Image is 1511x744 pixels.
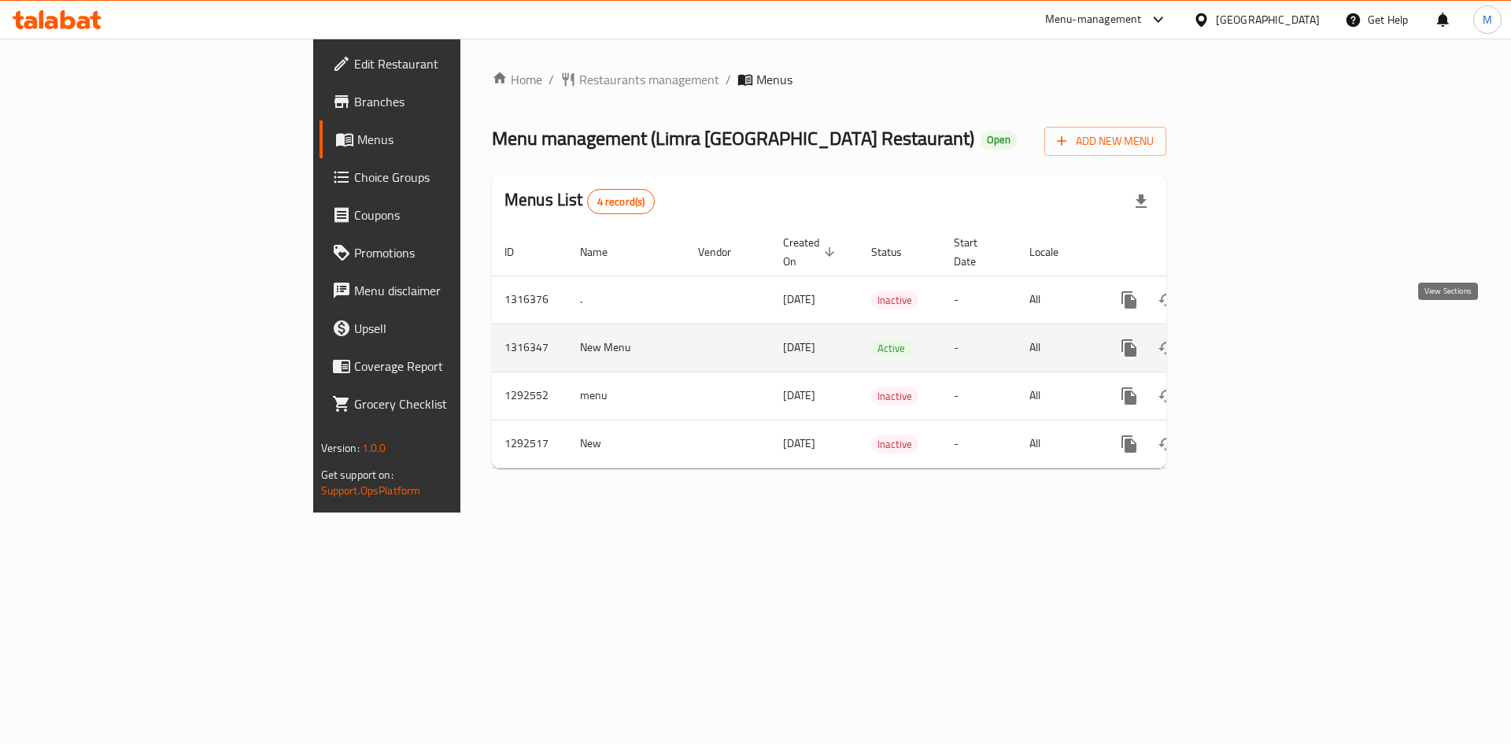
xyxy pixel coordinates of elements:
[357,130,553,149] span: Menus
[941,276,1017,324] td: -
[320,347,566,385] a: Coverage Report
[354,319,553,338] span: Upsell
[871,387,918,405] div: Inactive
[354,243,553,262] span: Promotions
[726,70,731,89] li: /
[756,70,792,89] span: Menus
[320,196,566,234] a: Coupons
[354,394,553,413] span: Grocery Checklist
[320,309,566,347] a: Upsell
[321,480,421,501] a: Support.OpsPlatform
[362,438,386,458] span: 1.0.0
[783,289,815,309] span: [DATE]
[354,54,553,73] span: Edit Restaurant
[321,465,393,485] span: Get support on:
[871,291,918,309] span: Inactive
[871,435,918,453] div: Inactive
[954,233,998,271] span: Start Date
[941,420,1017,468] td: -
[1017,324,1098,372] td: All
[1017,420,1098,468] td: All
[320,234,566,272] a: Promotions
[1122,183,1160,220] div: Export file
[1148,329,1186,367] button: Change Status
[981,131,1017,150] div: Open
[871,242,922,261] span: Status
[579,70,719,89] span: Restaurants management
[1017,372,1098,420] td: All
[1110,329,1148,367] button: more
[492,70,1166,89] nav: breadcrumb
[1098,228,1274,276] th: Actions
[871,387,918,405] span: Inactive
[871,291,918,309] div: Inactive
[871,339,911,357] div: Active
[320,272,566,309] a: Menu disclaimer
[981,133,1017,146] span: Open
[580,242,628,261] span: Name
[587,189,656,214] div: Total records count
[504,242,534,261] span: ID
[871,339,911,357] span: Active
[1044,127,1166,156] button: Add New Menu
[1110,377,1148,415] button: more
[1045,10,1142,29] div: Menu-management
[354,92,553,111] span: Branches
[1110,281,1148,319] button: more
[320,45,566,83] a: Edit Restaurant
[783,385,815,405] span: [DATE]
[941,372,1017,420] td: -
[560,70,719,89] a: Restaurants management
[588,194,655,209] span: 4 record(s)
[321,438,360,458] span: Version:
[1483,11,1492,28] span: M
[1148,425,1186,463] button: Change Status
[1216,11,1320,28] div: [GEOGRAPHIC_DATA]
[320,385,566,423] a: Grocery Checklist
[492,228,1274,468] table: enhanced table
[320,83,566,120] a: Branches
[1029,242,1079,261] span: Locale
[504,188,655,214] h2: Menus List
[871,435,918,453] span: Inactive
[1110,425,1148,463] button: more
[492,120,974,156] span: Menu management ( Limra [GEOGRAPHIC_DATA] Restaurant )
[698,242,752,261] span: Vendor
[783,337,815,357] span: [DATE]
[567,372,685,420] td: menu
[1057,131,1154,151] span: Add New Menu
[1017,276,1098,324] td: All
[354,357,553,376] span: Coverage Report
[354,205,553,224] span: Coupons
[783,433,815,453] span: [DATE]
[567,324,685,372] td: New Menu
[354,281,553,300] span: Menu disclaimer
[567,276,685,324] td: .
[783,233,840,271] span: Created On
[354,168,553,187] span: Choice Groups
[567,420,685,468] td: New
[320,158,566,196] a: Choice Groups
[320,120,566,158] a: Menus
[941,324,1017,372] td: -
[1148,281,1186,319] button: Change Status
[1148,377,1186,415] button: Change Status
